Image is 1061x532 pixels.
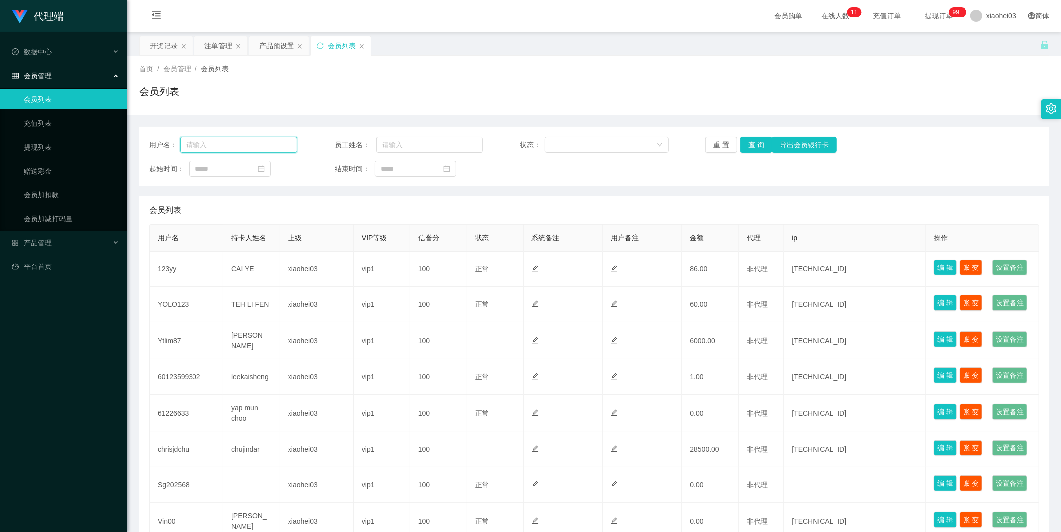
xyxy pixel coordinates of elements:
[139,65,153,73] span: 首页
[475,517,489,525] span: 正常
[12,10,28,24] img: logo.9652507e.png
[934,440,957,456] button: 编 辑
[418,234,439,242] span: 信誉分
[410,322,467,359] td: 100
[960,512,982,528] button: 账 变
[150,395,223,432] td: 61226633
[960,475,982,491] button: 账 变
[532,445,539,452] i: 图标: edit
[150,36,178,55] div: 开奖记录
[223,252,280,287] td: CAI YE
[934,295,957,311] button: 编 辑
[682,252,739,287] td: 86.00
[747,234,761,242] span: 代理
[784,432,926,467] td: [TECHNICAL_ID]
[149,164,189,174] span: 起始时间：
[150,252,223,287] td: 123yy
[1040,40,1049,49] i: 图标: unlock
[24,185,119,205] a: 会员加扣款
[288,234,302,242] span: 上级
[150,432,223,467] td: chrisjdchu
[960,331,982,347] button: 账 变
[150,467,223,503] td: Sg202568
[376,137,483,153] input: 请输入
[934,404,957,420] button: 编 辑
[354,359,410,395] td: vip1
[992,295,1027,311] button: 设置备注
[335,164,375,174] span: 结束时间：
[204,36,232,55] div: 注单管理
[682,432,739,467] td: 28500.00
[235,43,241,49] i: 图标: close
[682,322,739,359] td: 6000.00
[960,367,982,383] button: 账 变
[149,204,181,216] span: 会员列表
[747,265,768,273] span: 非代理
[354,432,410,467] td: vip1
[12,239,19,246] i: 图标: appstore-o
[532,300,539,307] i: 图标: edit
[772,137,837,153] button: 导出会员银行卡
[150,287,223,322] td: YOLO123
[784,252,926,287] td: [TECHNICAL_ID]
[475,409,489,417] span: 正常
[410,432,467,467] td: 100
[12,257,119,276] a: 图标: dashboard平台首页
[280,432,354,467] td: xiaohei03
[223,359,280,395] td: leekaisheng
[475,481,489,489] span: 正常
[520,140,545,150] span: 状态：
[960,440,982,456] button: 账 变
[12,72,52,80] span: 会员管理
[223,432,280,467] td: chujindar
[682,395,739,432] td: 0.00
[201,65,229,73] span: 会员列表
[475,234,489,242] span: 状态
[992,260,1027,275] button: 设置备注
[280,287,354,322] td: xiaohei03
[747,445,768,453] span: 非代理
[362,234,387,242] span: VIP等级
[740,137,772,153] button: 查 询
[784,359,926,395] td: [TECHNICAL_ID]
[12,72,19,79] i: 图标: table
[410,359,467,395] td: 100
[611,409,618,416] i: 图标: edit
[960,404,982,420] button: 账 变
[359,43,365,49] i: 图标: close
[410,395,467,432] td: 100
[611,373,618,380] i: 图标: edit
[139,84,179,99] h1: 会员列表
[949,7,966,17] sup: 1186
[1028,12,1035,19] i: 图标: global
[747,300,768,308] span: 非代理
[992,512,1027,528] button: 设置备注
[611,300,618,307] i: 图标: edit
[150,322,223,359] td: Ytlim87
[532,409,539,416] i: 图标: edit
[34,0,64,32] h1: 代理端
[231,234,266,242] span: 持卡人姓名
[280,359,354,395] td: xiaohei03
[280,252,354,287] td: xiaohei03
[532,373,539,380] i: 图标: edit
[992,404,1027,420] button: 设置备注
[354,322,410,359] td: vip1
[475,265,489,273] span: 正常
[410,252,467,287] td: 100
[532,337,539,344] i: 图标: edit
[816,12,854,19] span: 在线人数
[335,140,376,150] span: 员工姓名：
[851,7,854,17] p: 1
[180,137,297,153] input: 请输入
[280,322,354,359] td: xiaohei03
[784,287,926,322] td: [TECHNICAL_ID]
[24,89,119,109] a: 会员列表
[792,234,797,242] span: ip
[158,234,179,242] span: 用户名
[181,43,187,49] i: 图标: close
[12,239,52,247] span: 产品管理
[259,36,294,55] div: 产品预设置
[705,137,737,153] button: 重 置
[992,331,1027,347] button: 设置备注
